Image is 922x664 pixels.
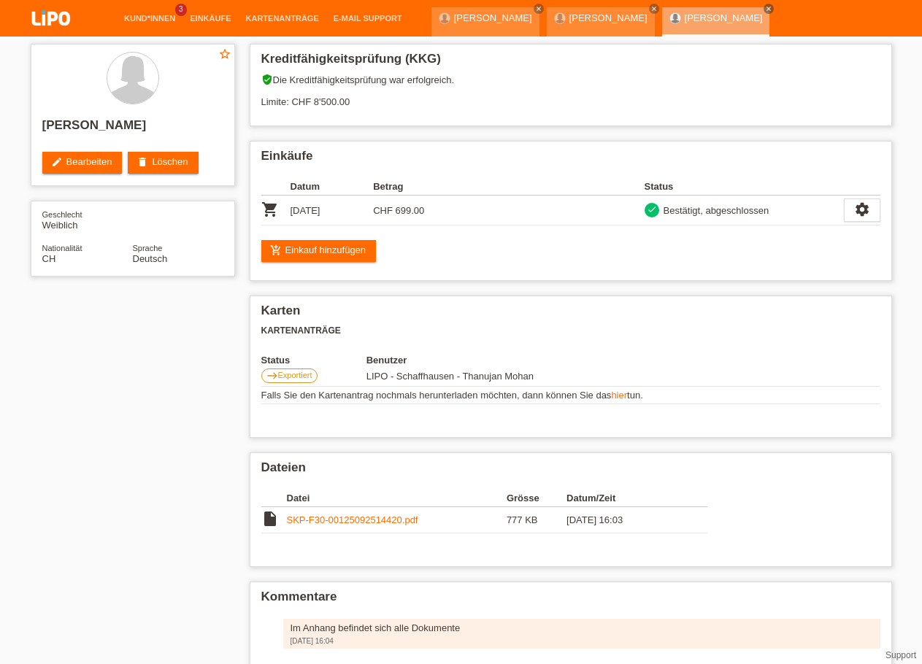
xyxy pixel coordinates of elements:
td: Falls Sie den Kartenantrag nochmals herunterladen möchten, dann können Sie das tun. [261,387,880,404]
th: Status [645,178,844,196]
th: Grösse [507,490,566,507]
h2: [PERSON_NAME] [42,118,223,140]
span: Schweiz [42,253,56,264]
a: star_border [218,47,231,63]
th: Benutzer [366,355,614,366]
div: Im Anhang befindet sich alle Dokumente [291,622,873,633]
a: Kund*innen [117,14,183,23]
td: [DATE] [291,196,374,225]
a: add_shopping_cartEinkauf hinzufügen [261,240,377,262]
div: [DATE] 16:04 [291,637,873,645]
td: [DATE] 16:03 [566,507,686,533]
a: E-Mail Support [326,14,410,23]
span: Nationalität [42,244,82,252]
a: close [649,4,659,14]
i: close [650,5,658,12]
i: east [266,370,278,382]
a: close [534,4,544,14]
a: Support [885,650,916,660]
a: LIPO pay [15,30,88,41]
td: CHF 699.00 [373,196,456,225]
a: SKP-F30-00125092514420.pdf [287,514,418,525]
a: Kartenanträge [239,14,326,23]
th: Betrag [373,178,456,196]
i: star_border [218,47,231,61]
div: Die Kreditfähigkeitsprüfung war erfolgreich. Limite: CHF 8'500.00 [261,74,880,118]
div: Weiblich [42,209,133,231]
a: [PERSON_NAME] [454,12,532,23]
span: Deutsch [133,253,168,264]
th: Status [261,355,366,366]
a: hier [611,390,627,401]
i: POSP00027984 [261,201,279,218]
i: add_shopping_cart [270,244,282,256]
td: 777 KB [507,507,566,533]
i: verified_user [261,74,273,85]
h3: Kartenanträge [261,325,880,336]
a: deleteLöschen [128,152,198,174]
a: Einkäufe [183,14,238,23]
th: Datum [291,178,374,196]
a: [PERSON_NAME] [685,12,763,23]
h2: Karten [261,304,880,325]
i: delete [137,156,148,168]
i: close [765,5,772,12]
i: close [535,5,542,12]
a: close [764,4,774,14]
h2: Dateien [261,460,880,482]
a: editBearbeiten [42,152,123,174]
h2: Kreditfähigkeitsprüfung (KKG) [261,52,880,74]
span: 3 [175,4,187,16]
i: check [647,204,657,215]
th: Datum/Zeit [566,490,686,507]
a: [PERSON_NAME] [569,12,648,23]
h2: Kommentare [261,590,880,611]
i: settings [854,201,870,217]
span: Exportiert [278,371,312,379]
th: Datei [287,490,507,507]
div: Bestätigt, abgeschlossen [659,203,769,218]
span: 25.09.2025 [366,371,534,382]
span: Geschlecht [42,210,82,219]
span: Sprache [133,244,163,252]
i: insert_drive_file [261,510,279,528]
i: edit [51,156,63,168]
h2: Einkäufe [261,149,880,171]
